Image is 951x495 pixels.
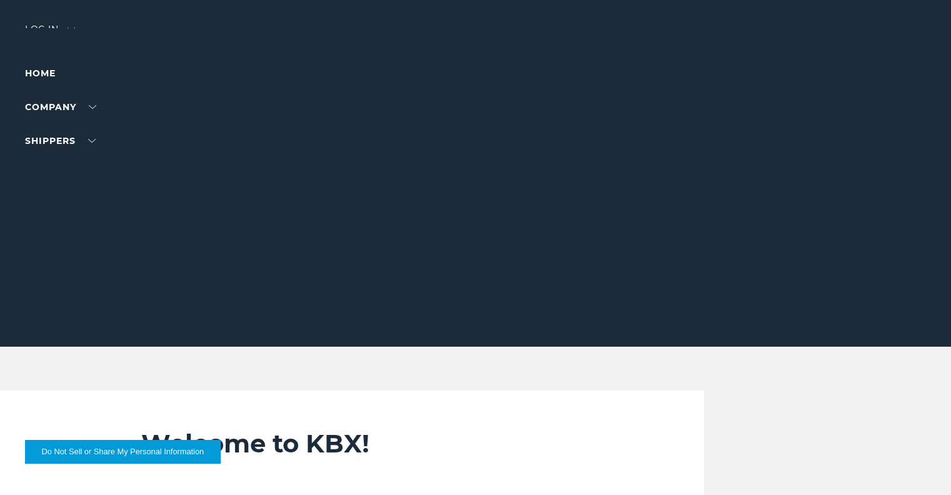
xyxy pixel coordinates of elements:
[25,25,75,43] div: Log in
[141,428,655,459] h2: Welcome to KBX!
[25,440,221,464] button: Do Not Sell or Share My Personal Information
[429,25,523,80] img: kbx logo
[25,68,56,79] a: Home
[25,135,96,146] a: SHIPPERS
[68,28,75,31] img: arrow
[25,101,96,113] a: Company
